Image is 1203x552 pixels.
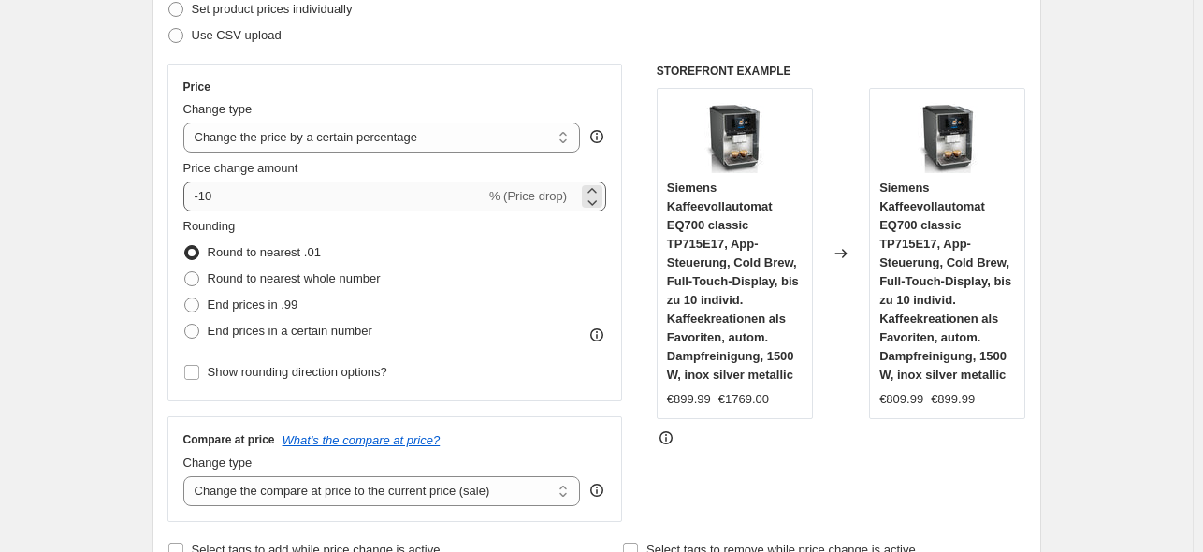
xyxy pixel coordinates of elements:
strike: €1769.00 [718,390,769,409]
img: 71wpzg94UbL_80x.jpg [910,98,985,173]
div: help [587,481,606,500]
h3: Compare at price [183,432,275,447]
span: Use CSV upload [192,28,282,42]
span: Siemens Kaffeevollautomat EQ700 classic TP715E17, App-Steuerung, Cold Brew, Full-Touch-Display, b... [879,181,1011,382]
span: Change type [183,456,253,470]
span: % (Price drop) [489,189,567,203]
span: End prices in a certain number [208,324,372,338]
div: €899.99 [667,390,711,409]
h3: Price [183,80,210,94]
span: Round to nearest whole number [208,271,381,285]
span: End prices in .99 [208,298,298,312]
span: Show rounding direction options? [208,365,387,379]
button: What's the compare at price? [283,433,441,447]
span: Change type [183,102,253,116]
div: help [587,127,606,146]
span: Set product prices individually [192,2,353,16]
h6: STOREFRONT EXAMPLE [657,64,1026,79]
input: -15 [183,182,486,211]
img: 71wpzg94UbL_80x.jpg [697,98,772,173]
strike: €899.99 [931,390,975,409]
span: Siemens Kaffeevollautomat EQ700 classic TP715E17, App-Steuerung, Cold Brew, Full-Touch-Display, b... [667,181,799,382]
span: Rounding [183,219,236,233]
span: Price change amount [183,161,298,175]
span: Round to nearest .01 [208,245,321,259]
div: €809.99 [879,390,923,409]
